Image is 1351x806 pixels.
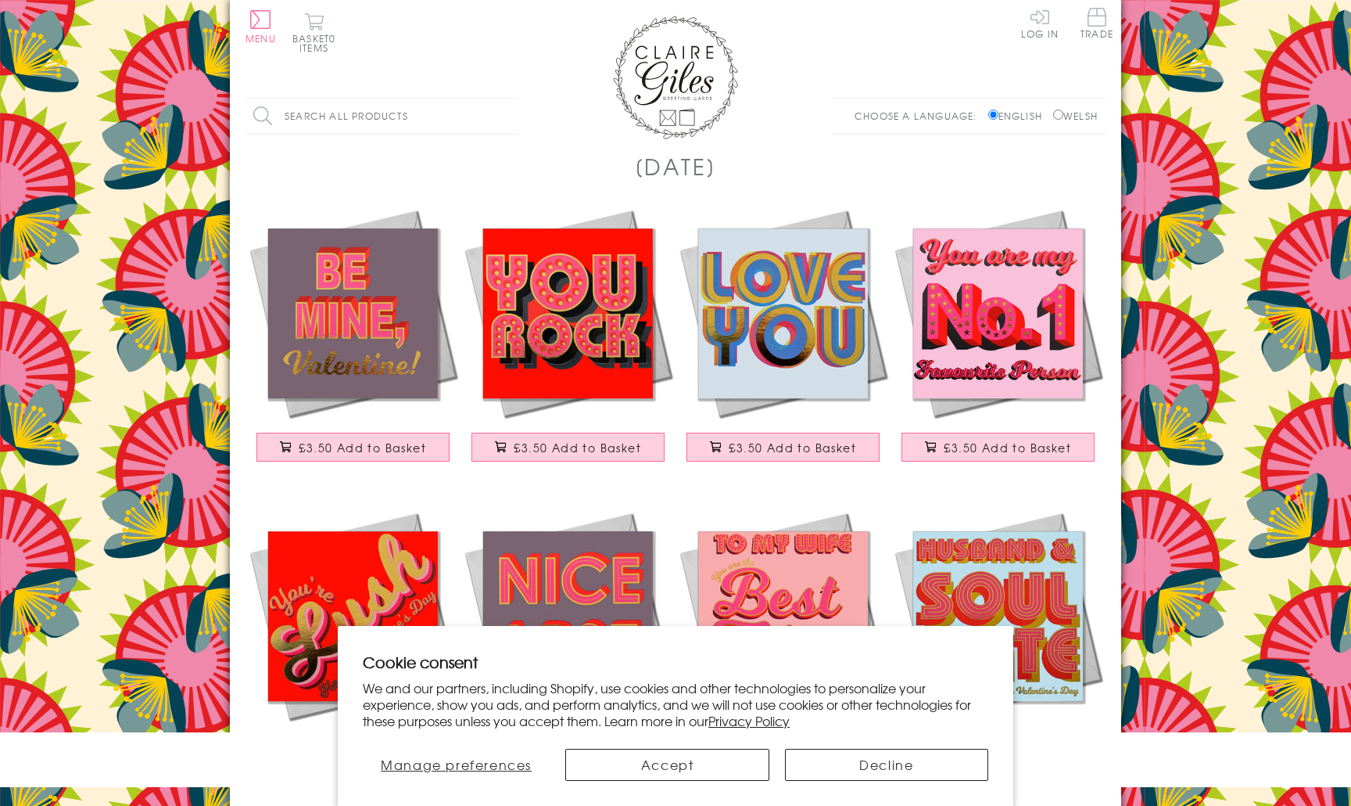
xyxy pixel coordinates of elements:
[245,509,460,780] a: Valentine's Day Card, You're Lush, text foiled in shiny gold £3.50 Add to Basket
[1080,8,1113,38] span: Trade
[1053,110,1063,120] input: Welsh
[514,440,641,455] span: £3.50 Add to Basket
[503,99,519,134] input: Search
[460,206,675,477] a: Valentine's Day Card, You Rock, text foiled in shiny gold £3.50 Add to Basket
[460,206,675,421] img: Valentine's Day Card, You Rock, text foiled in shiny gold
[891,509,1106,780] a: Valentine's Day Card, Husband Soul Mate, text foiled in shiny gold £3.50 Add to Basket
[245,509,460,724] img: Valentine's Day Card, You're Lush, text foiled in shiny gold
[675,206,891,421] img: Valentine's Day Card, Love You, text foiled in shiny gold
[460,509,675,780] a: Valentine's Day Card, Nice Arse, text foiled in shiny gold £3.50 Add to Basket
[988,109,1050,123] label: English
[460,509,675,724] img: Valentine's Day Card, Nice Arse, text foiled in shiny gold
[675,206,891,477] a: Valentine's Day Card, Love You, text foiled in shiny gold £3.50 Add to Basket
[785,749,988,781] button: Decline
[675,509,891,724] img: Valentine's Day Card, Wife the Best Thing, text foiled in shiny gold
[299,31,335,55] span: 0 items
[613,16,738,139] img: Claire Giles Greetings Cards
[1021,8,1059,38] a: Log In
[1053,109,1098,123] label: Welsh
[245,31,276,45] span: Menu
[381,755,532,774] span: Manage preferences
[565,749,769,781] button: Accept
[891,206,1106,421] img: Valentine's Day Card, No. 1, text foiled in shiny gold
[299,440,426,455] span: £3.50 Add to Basket
[635,150,717,182] h1: [DATE]
[855,109,985,123] p: Choose a language:
[363,749,550,781] button: Manage preferences
[245,10,276,43] button: Menu
[1080,8,1113,41] a: Trade
[292,13,335,52] button: Basket0 items
[686,433,880,462] button: £3.50 Add to Basket
[245,206,460,421] img: Valentine's Day Card, Be Mine, text foiled in shiny gold
[988,110,998,120] input: English
[891,206,1106,477] a: Valentine's Day Card, No. 1, text foiled in shiny gold £3.50 Add to Basket
[245,206,460,477] a: Valentine's Day Card, Be Mine, text foiled in shiny gold £3.50 Add to Basket
[245,99,519,134] input: Search all products
[471,433,665,462] button: £3.50 Add to Basket
[708,711,790,730] a: Privacy Policy
[363,651,988,673] h2: Cookie consent
[944,440,1071,455] span: £3.50 Add to Basket
[363,680,988,729] p: We and our partners, including Shopify, use cookies and other technologies to personalize your ex...
[729,440,856,455] span: £3.50 Add to Basket
[675,509,891,780] a: Valentine's Day Card, Wife the Best Thing, text foiled in shiny gold £3.50 Add to Basket
[256,433,450,462] button: £3.50 Add to Basket
[891,509,1106,724] img: Valentine's Day Card, Husband Soul Mate, text foiled in shiny gold
[901,433,1095,462] button: £3.50 Add to Basket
